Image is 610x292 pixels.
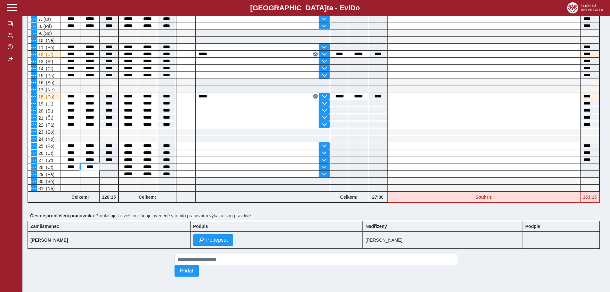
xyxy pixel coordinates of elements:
[37,158,53,163] span: 27. (St)
[388,192,581,203] div: Fond pracovní doby (168 h) a součet hodin (153:15 h) se neshodují!
[31,164,37,170] button: Menu
[37,31,52,36] span: 9. (So)
[581,195,599,200] b: 153:15
[37,101,53,106] span: 19. (Út)
[28,93,61,100] div: V poznámce chybí účel návštěvy lékaře!
[355,4,360,12] span: o
[37,17,51,22] span: 7. (Čt)
[37,94,54,99] span: 18. (Po)
[37,179,54,184] span: 30. (So)
[31,171,37,177] button: Menu
[30,213,95,218] b: Čestné prohlášení pracovníka:
[37,165,53,170] span: 28. (Čt)
[368,195,387,200] b: 27:00
[119,195,176,200] b: Celkem:
[37,38,55,43] span: 10. (Ne)
[31,178,37,184] button: Menu
[37,151,53,156] span: 26. (Út)
[37,108,53,113] span: 20. (St)
[175,265,199,277] button: Přidat
[37,87,55,92] span: 17. (Ne)
[30,238,68,243] b: [PERSON_NAME]
[37,66,53,71] span: 14. (Čt)
[31,72,37,79] button: Menu
[31,114,37,121] button: Menu
[37,45,54,50] span: 11. (Po)
[37,80,54,85] span: 16. (So)
[37,52,53,57] span: 12. (Út)
[37,122,54,128] span: 22. (Pá)
[28,211,605,221] div: Prohlašuji, že veškeré údaje uvedené v tomto pracovním výkazu jsou pravdivé.
[330,195,368,200] b: Celkem:
[31,44,37,50] button: Menu
[31,143,37,149] button: Menu
[31,86,37,93] button: Menu
[476,195,493,200] b: Souhrn:
[31,30,37,36] button: Menu
[567,2,603,13] img: logo_web_su.png
[31,136,37,142] button: Menu
[193,224,208,229] b: Podpis
[37,73,54,78] span: 15. (Pá)
[193,234,233,246] button: Podepsat
[100,195,118,200] b: 126:15
[30,224,59,229] b: Zaměstnanec
[31,129,37,135] button: Menu
[37,137,55,142] span: 24. (Ne)
[327,4,329,12] span: t
[581,192,600,203] div: Fond pracovní doby (168 h) a součet hodin (153:15 h) se neshodují!
[37,144,54,149] span: 25. (Po)
[31,107,37,114] button: Menu
[350,4,355,12] span: D
[31,23,37,29] button: Menu
[61,195,99,200] b: Celkem:
[31,37,37,43] button: Menu
[206,237,228,243] span: Podepsat
[31,100,37,107] button: Menu
[31,79,37,86] button: Menu
[31,157,37,163] button: Menu
[525,224,541,229] b: Podpis
[37,24,52,29] span: 8. (Pá)
[31,185,37,191] button: Menu
[31,58,37,64] button: Menu
[37,172,54,177] span: 29. (Pá)
[28,51,61,58] div: V poznámce chybí účel návštěvy lékaře!
[31,65,37,71] button: Menu
[37,186,55,191] span: 31. (Ne)
[31,16,37,22] button: Menu
[180,268,193,274] span: Přidat
[31,121,37,128] button: Menu
[37,115,53,121] span: 21. (Čt)
[37,59,53,64] span: 13. (St)
[365,224,387,229] b: Nadřízený
[19,4,591,12] b: [GEOGRAPHIC_DATA] a - Evi
[31,51,37,57] button: Menu
[31,150,37,156] button: Menu
[363,232,523,249] td: [PERSON_NAME]
[31,93,37,100] button: Menu
[37,129,54,135] span: 23. (So)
